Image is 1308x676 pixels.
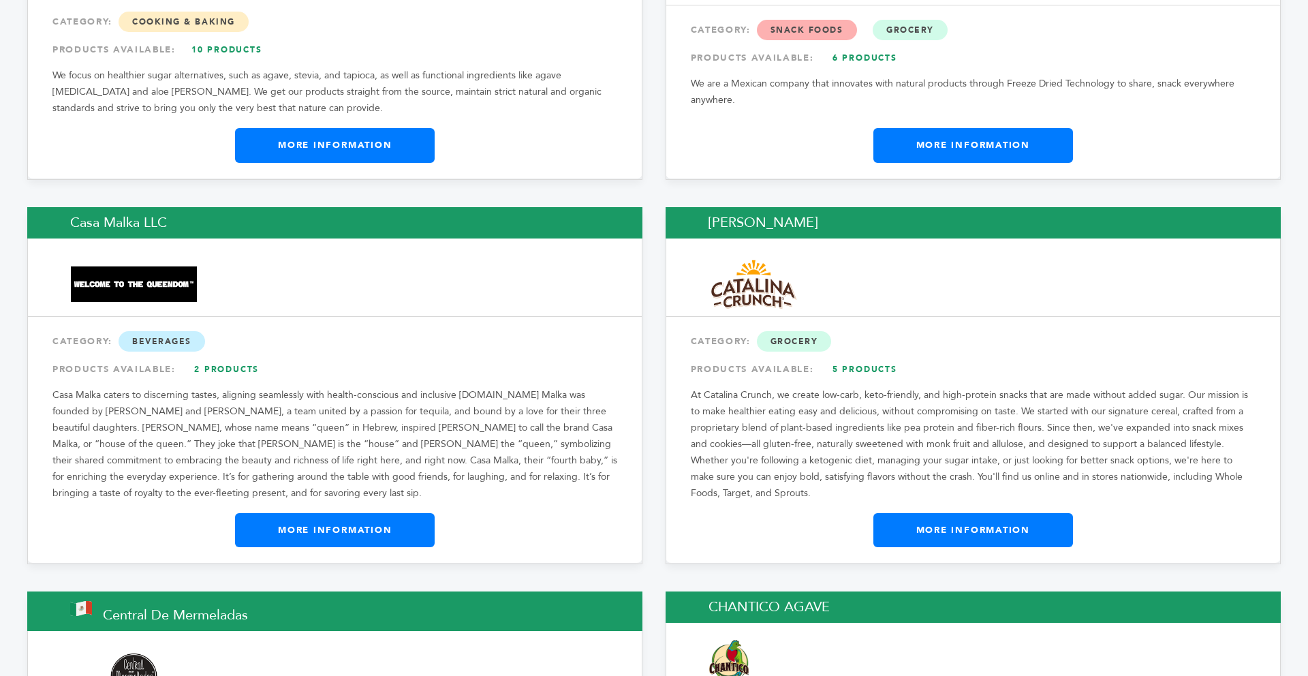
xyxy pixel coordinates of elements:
[691,76,1256,108] p: We are a Mexican company that innovates with natural products through Freeze Dried Technology to ...
[52,357,617,382] div: PRODUCTS AVAILABLE:
[691,387,1256,502] p: At Catalina Crunch, we create low-carb, keto-friendly, and high-protein snacks that are made with...
[52,329,617,354] div: CATEGORY:
[666,207,1281,239] h2: [PERSON_NAME]
[179,37,275,62] a: 10 Products
[757,331,832,352] span: Grocery
[71,266,197,303] img: Casa Malka LLC
[817,357,912,382] a: 5 Products
[691,357,1256,382] div: PRODUCTS AVAILABLE:
[52,387,617,502] p: Casa Malka caters to discerning tastes, aligning seamlessly with health-conscious and inclusive [...
[817,46,912,70] a: 6 Products
[52,67,617,117] p: We focus on healthier sugar alternatives, such as agave, stevia, and tapioca, as well as function...
[70,601,92,616] img: This brand is from Mexico (MX)
[52,37,617,62] div: PRODUCTS AVAILABLE:
[179,357,275,382] a: 2 Products
[52,10,617,34] div: CATEGORY:
[235,128,435,162] a: More Information
[235,513,435,547] a: More Information
[709,256,799,313] img: Catalina Snacks
[119,331,205,352] span: Beverages
[691,329,1256,354] div: CATEGORY:
[27,207,642,239] h2: Casa Malka LLC
[873,128,1073,162] a: More Information
[757,20,857,40] span: Snack Foods
[27,591,642,631] h2: Central de Mermeladas
[691,46,1256,70] div: PRODUCTS AVAILABLE:
[873,513,1073,547] a: More Information
[873,20,948,40] span: Grocery
[666,591,1281,623] h2: CHANTICO AGAVE
[119,12,249,32] span: Cooking & Baking
[691,18,1256,42] div: CATEGORY:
